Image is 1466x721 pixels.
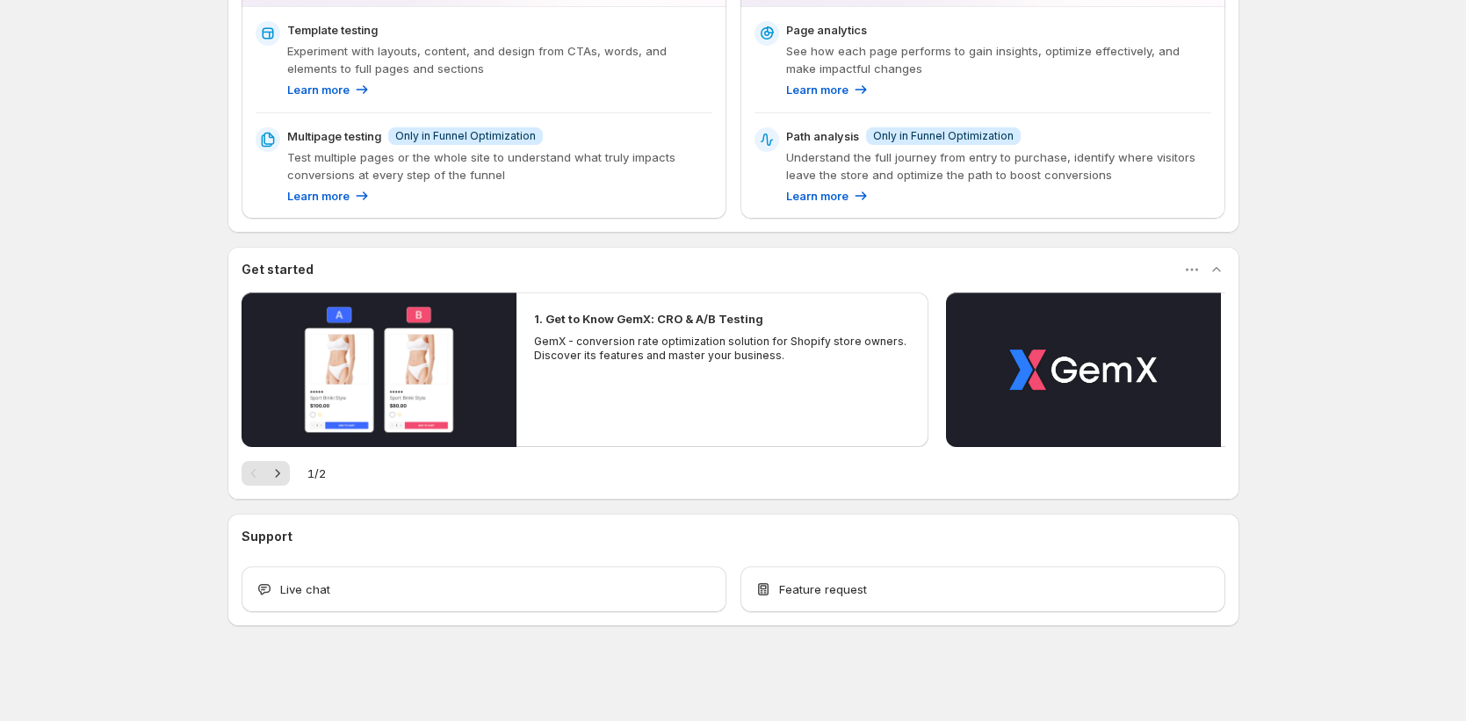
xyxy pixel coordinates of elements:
span: 1 / 2 [307,465,326,482]
button: Play video [242,292,516,447]
p: Path analysis [786,127,859,145]
p: Experiment with layouts, content, and design from CTAs, words, and elements to full pages and sec... [287,42,712,77]
a: Learn more [287,187,371,205]
nav: Pagination [242,461,290,486]
a: Learn more [786,81,870,98]
p: Multipage testing [287,127,381,145]
p: See how each page performs to gain insights, optimize effectively, and make impactful changes [786,42,1211,77]
p: Learn more [287,187,350,205]
a: Learn more [786,187,870,205]
p: Page analytics [786,21,867,39]
a: Learn more [287,81,371,98]
p: Test multiple pages or the whole site to understand what truly impacts conversions at every step ... [287,148,712,184]
span: Live chat [280,580,330,598]
p: Understand the full journey from entry to purchase, identify where visitors leave the store and o... [786,148,1211,184]
h2: 1. Get to Know GemX: CRO & A/B Testing [534,310,763,328]
p: Learn more [786,81,849,98]
p: GemX - conversion rate optimization solution for Shopify store owners. Discover its features and ... [534,335,912,363]
button: Play video [946,292,1221,447]
p: Learn more [786,187,849,205]
p: Learn more [287,81,350,98]
span: Feature request [779,580,867,598]
h3: Get started [242,261,314,278]
button: Next [265,461,290,486]
span: Only in Funnel Optimization [873,129,1014,143]
p: Template testing [287,21,378,39]
h3: Support [242,528,292,545]
span: Only in Funnel Optimization [395,129,536,143]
